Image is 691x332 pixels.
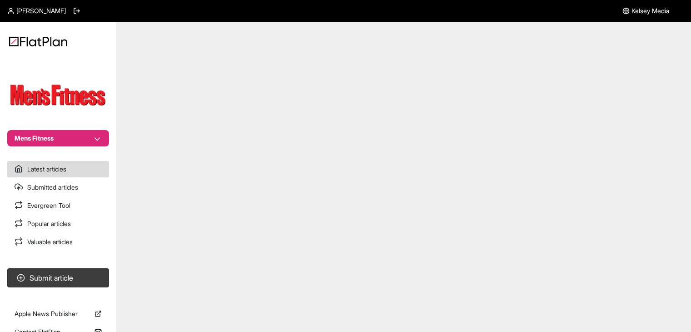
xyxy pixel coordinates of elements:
[7,268,109,287] button: Submit article
[7,161,109,177] a: Latest articles
[631,6,669,15] span: Kelsey Media
[7,6,66,15] a: [PERSON_NAME]
[7,306,109,322] a: Apple News Publisher
[9,36,67,46] img: Logo
[7,179,109,196] a: Submitted articles
[7,130,109,146] button: Mens Fitness
[7,80,109,112] img: Publication Logo
[16,6,66,15] span: [PERSON_NAME]
[7,216,109,232] a: Popular articles
[7,234,109,250] a: Valuable articles
[7,197,109,214] a: Evergreen Tool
